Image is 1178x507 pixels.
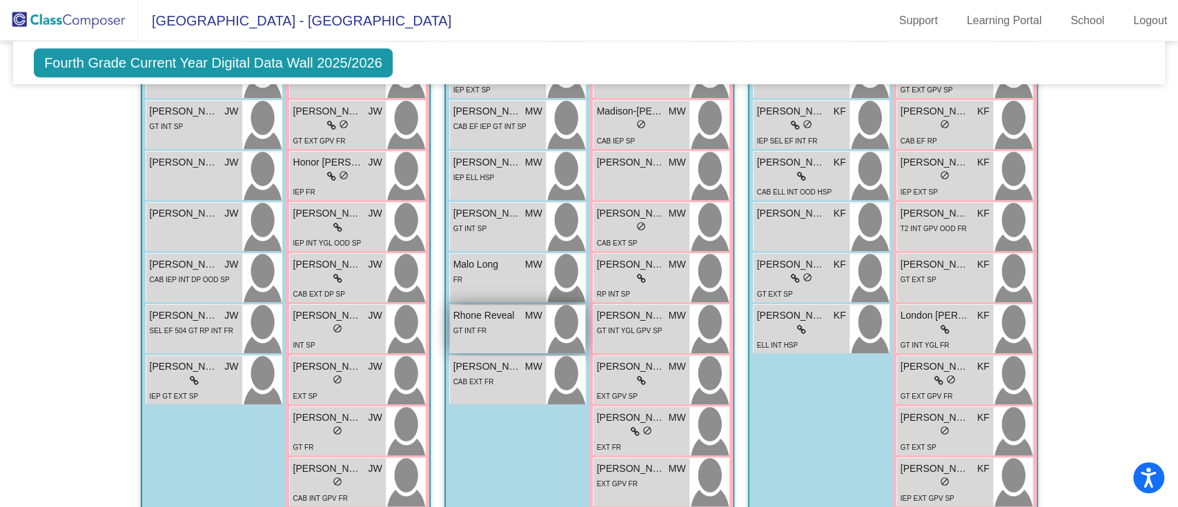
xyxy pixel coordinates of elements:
[368,308,382,323] span: JW
[453,123,527,130] span: CAB EF IEP GT INT SP
[293,257,362,272] span: [PERSON_NAME]
[224,308,238,323] span: JW
[224,206,238,221] span: JW
[453,225,487,232] span: GT INT SP
[597,104,666,119] span: Madison-[PERSON_NAME]
[597,239,638,247] span: CAB EXT SP
[803,272,812,282] span: do_not_disturb_alt
[368,206,382,221] span: JW
[597,137,635,145] span: CAB IEP SP
[1122,10,1178,32] a: Logout
[368,257,382,272] span: JW
[1059,10,1115,32] a: School
[34,48,393,77] span: Fourth Grade Current Year Digital Data Wall 2025/2026
[293,206,362,221] span: [PERSON_NAME]
[525,359,542,374] span: MW
[977,257,990,272] span: KF
[834,155,846,170] span: KF
[597,444,621,451] span: EXT FR
[901,188,938,196] span: IEP EXT SP
[597,461,666,476] span: [PERSON_NAME]
[977,410,990,425] span: KF
[901,308,970,323] span: London [PERSON_NAME]
[224,359,238,374] span: JW
[669,410,686,425] span: MW
[150,359,219,374] span: [PERSON_NAME]
[669,308,686,323] span: MW
[293,137,346,145] span: GT EXT GPV FR
[453,308,522,323] span: Rhone Reveal
[138,10,451,32] span: [GEOGRAPHIC_DATA] - [GEOGRAPHIC_DATA]
[150,257,219,272] span: [PERSON_NAME]
[293,239,362,247] span: IEP INT YGL OOD SP
[834,104,846,119] span: KF
[757,137,818,145] span: IEP SEL EF INT FR
[901,495,954,502] span: IEP EXT GPV SP
[453,276,462,284] span: FR
[977,308,990,323] span: KF
[636,119,646,129] span: do_not_disturb_alt
[977,206,990,221] span: KF
[150,392,199,400] span: IEP GT EXT SP
[453,327,487,335] span: GT INT FR
[150,206,219,221] span: [PERSON_NAME]
[339,119,349,129] span: do_not_disturb_alt
[293,104,362,119] span: [PERSON_NAME]
[977,461,990,476] span: KF
[669,461,686,476] span: MW
[977,155,990,170] span: KF
[597,359,666,374] span: [PERSON_NAME]
[453,86,491,94] span: IEP EXT SP
[453,378,494,386] span: CAB EXT FR
[333,324,342,333] span: do_not_disturb_alt
[224,155,238,170] span: JW
[224,257,238,272] span: JW
[597,480,638,488] span: EXT GPV FR
[293,341,315,349] span: INT SP
[901,392,953,400] span: GT EXT GPV FR
[636,221,646,231] span: do_not_disturb_alt
[339,170,349,180] span: do_not_disturb_alt
[669,206,686,221] span: MW
[293,461,362,476] span: [PERSON_NAME]
[669,104,686,119] span: MW
[946,375,956,384] span: do_not_disturb_alt
[901,410,970,425] span: [PERSON_NAME] [PERSON_NAME]
[757,290,793,298] span: GT EXT SP
[333,426,342,435] span: do_not_disturb_alt
[901,86,953,94] span: GT EXT GPV SP
[901,461,970,476] span: [PERSON_NAME]
[757,341,798,349] span: ELL INT HSP
[901,257,970,272] span: [PERSON_NAME]
[293,290,345,298] span: CAB EXT DP SP
[669,359,686,374] span: MW
[888,10,949,32] a: Support
[453,206,522,221] span: [PERSON_NAME]
[525,104,542,119] span: MW
[453,155,522,170] span: [PERSON_NAME]
[901,276,936,284] span: GT EXT SP
[901,359,970,374] span: [PERSON_NAME]
[333,477,342,486] span: do_not_disturb_alt
[150,327,233,335] span: SEL EF 504 GT RP INT FR
[597,410,666,425] span: [PERSON_NAME]
[368,461,382,476] span: JW
[368,359,382,374] span: JW
[669,257,686,272] span: MW
[453,359,522,374] span: [PERSON_NAME]
[333,375,342,384] span: do_not_disturb_alt
[525,257,542,272] span: MW
[597,206,666,221] span: [PERSON_NAME]
[150,308,219,323] span: [PERSON_NAME]
[834,308,846,323] span: KF
[757,206,826,221] span: [PERSON_NAME]
[224,104,238,119] span: JW
[293,444,314,451] span: GT FR
[757,257,826,272] span: [PERSON_NAME]
[956,10,1053,32] a: Learning Portal
[803,119,812,129] span: do_not_disturb_alt
[940,426,950,435] span: do_not_disturb_alt
[525,308,542,323] span: MW
[597,290,631,298] span: RP INT SP
[757,104,826,119] span: [PERSON_NAME]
